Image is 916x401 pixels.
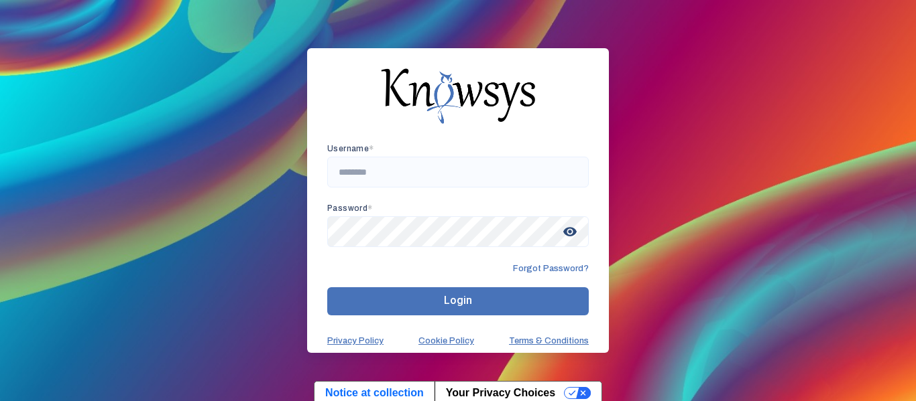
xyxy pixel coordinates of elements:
a: Cookie Policy [418,335,474,346]
span: Login [444,294,472,307]
app-required-indication: Username [327,144,374,153]
a: Terms & Conditions [509,335,589,346]
img: knowsys-logo.png [381,68,535,123]
span: visibility [558,220,582,244]
span: Forgot Password? [513,263,589,274]
app-required-indication: Password [327,204,373,213]
a: Privacy Policy [327,335,384,346]
button: Login [327,287,589,315]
